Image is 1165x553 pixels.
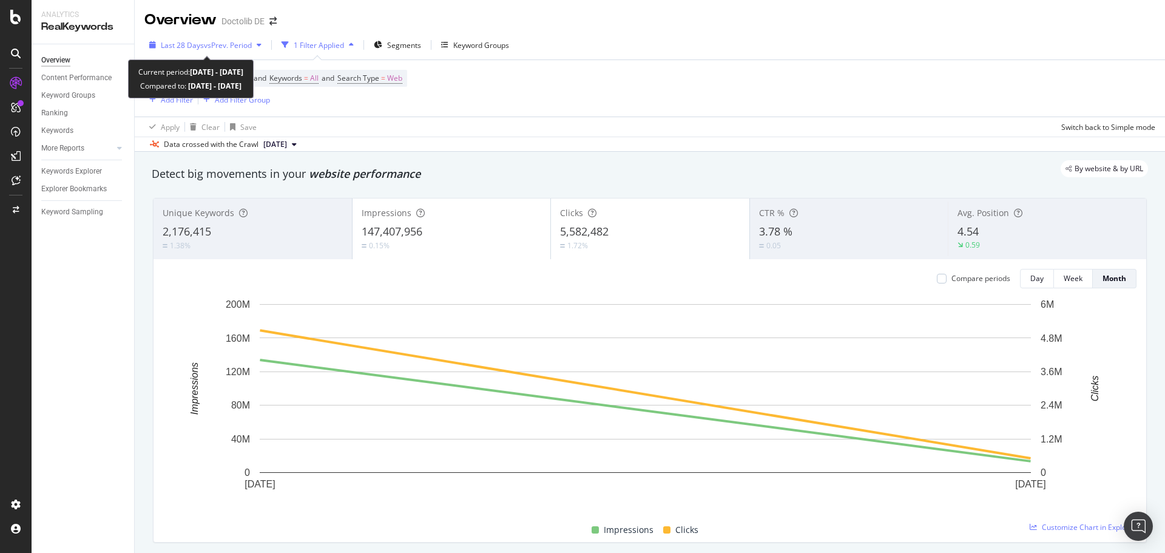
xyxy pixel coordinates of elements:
[1124,512,1153,541] div: Open Intercom Messenger
[1090,376,1100,402] text: Clicks
[201,122,220,132] div: Clear
[140,79,241,93] div: Compared to:
[1020,269,1054,288] button: Day
[144,92,193,107] button: Add Filter
[41,10,124,20] div: Analytics
[1056,117,1155,137] button: Switch back to Simple mode
[185,117,220,137] button: Clear
[1041,367,1062,377] text: 3.6M
[1041,299,1054,310] text: 6M
[231,400,250,410] text: 80M
[41,89,95,102] div: Keyword Groups
[436,35,514,55] button: Keyword Groups
[198,92,270,107] button: Add Filter Group
[1064,273,1082,283] div: Week
[254,73,266,83] span: and
[163,244,167,248] img: Equal
[41,20,124,34] div: RealKeywords
[161,122,180,132] div: Apply
[144,10,217,30] div: Overview
[189,362,200,415] text: Impressions
[41,165,126,178] a: Keywords Explorer
[41,183,107,195] div: Explorer Bookmarks
[41,72,126,84] a: Content Performance
[186,81,241,91] b: [DATE] - [DATE]
[1093,269,1136,288] button: Month
[387,40,421,50] span: Segments
[41,165,102,178] div: Keywords Explorer
[245,467,250,478] text: 0
[163,207,234,219] span: Unique Keywords
[957,207,1009,219] span: Avg. Position
[381,73,385,83] span: =
[41,107,126,120] a: Ranking
[269,73,302,83] span: Keywords
[170,240,191,251] div: 1.38%
[161,40,204,50] span: Last 28 Days
[759,207,785,219] span: CTR %
[369,240,390,251] div: 0.15%
[1075,165,1143,172] span: By website & by URL
[226,299,250,310] text: 200M
[190,67,243,77] b: [DATE] - [DATE]
[41,89,126,102] a: Keyword Groups
[41,124,126,137] a: Keywords
[144,35,266,55] button: Last 28 DaysvsPrev. Period
[215,95,270,105] div: Add Filter Group
[1015,479,1045,489] text: [DATE]
[362,224,422,239] span: 147,407,956
[161,95,193,105] div: Add Filter
[1041,333,1062,343] text: 4.8M
[263,139,287,150] span: 2025 Oct. 3rd
[369,35,426,55] button: Segments
[41,54,126,67] a: Overview
[567,240,588,251] div: 1.72%
[1054,269,1093,288] button: Week
[1042,522,1136,532] span: Customize Chart in Explorer
[41,142,84,155] div: More Reports
[41,107,68,120] div: Ranking
[337,73,379,83] span: Search Type
[138,65,243,79] div: Current period:
[560,207,583,219] span: Clicks
[453,40,509,50] div: Keyword Groups
[1041,434,1062,444] text: 1.2M
[226,367,250,377] text: 120M
[957,224,979,239] span: 4.54
[258,137,302,152] button: [DATE]
[1061,160,1148,177] div: legacy label
[965,240,980,250] div: 0.59
[1041,467,1046,478] text: 0
[144,117,180,137] button: Apply
[1103,273,1126,283] div: Month
[231,434,250,444] text: 40M
[41,206,103,219] div: Keyword Sampling
[41,72,112,84] div: Content Performance
[304,73,308,83] span: =
[269,17,277,25] div: arrow-right-arrow-left
[163,298,1127,509] svg: A chart.
[675,523,698,537] span: Clicks
[225,117,257,137] button: Save
[951,273,1010,283] div: Compare periods
[1030,522,1136,532] a: Customize Chart in Explorer
[322,73,334,83] span: and
[41,183,126,195] a: Explorer Bookmarks
[245,479,275,489] text: [DATE]
[240,122,257,132] div: Save
[759,224,792,239] span: 3.78 %
[41,142,113,155] a: More Reports
[560,244,565,248] img: Equal
[226,333,250,343] text: 160M
[387,70,402,87] span: Web
[41,54,70,67] div: Overview
[604,523,653,537] span: Impressions
[221,15,265,27] div: Doctolib DE
[1061,122,1155,132] div: Switch back to Simple mode
[41,124,73,137] div: Keywords
[164,139,258,150] div: Data crossed with the Crawl
[41,206,126,219] a: Keyword Sampling
[766,240,781,251] div: 0.05
[560,224,609,239] span: 5,582,482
